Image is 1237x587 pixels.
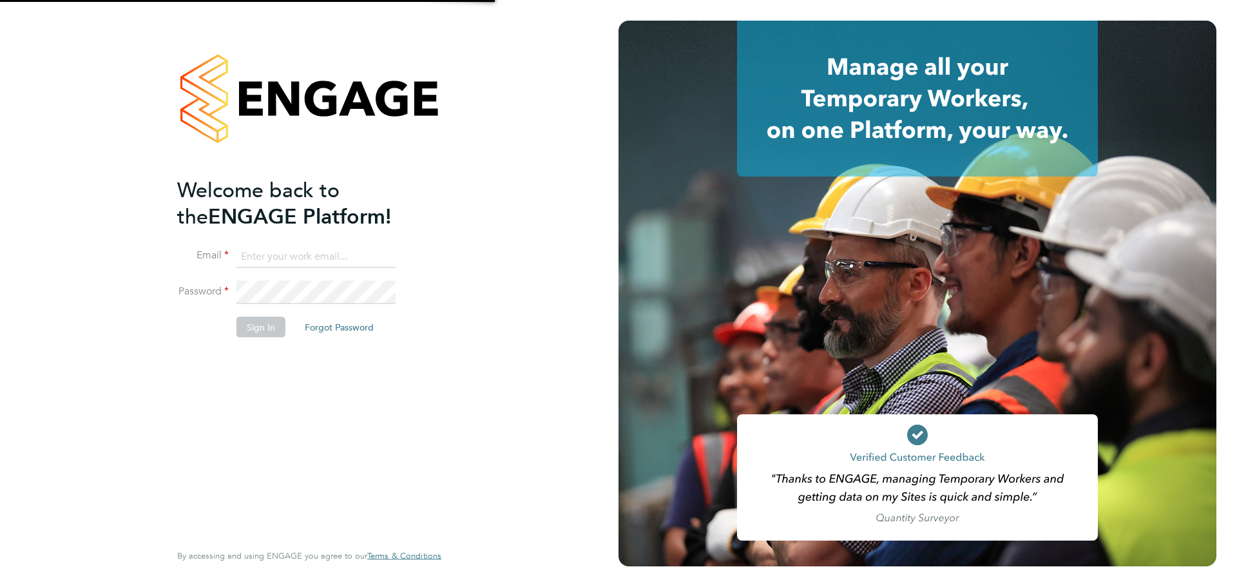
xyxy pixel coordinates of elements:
label: Email [177,249,229,262]
span: By accessing and using ENGAGE you agree to our [177,550,441,561]
label: Password [177,285,229,298]
span: Terms & Conditions [367,550,441,561]
span: Welcome back to the [177,177,340,229]
h2: ENGAGE Platform! [177,177,428,229]
input: Enter your work email... [236,245,396,268]
button: Sign In [236,317,285,338]
button: Forgot Password [294,317,384,338]
a: Terms & Conditions [367,551,441,561]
